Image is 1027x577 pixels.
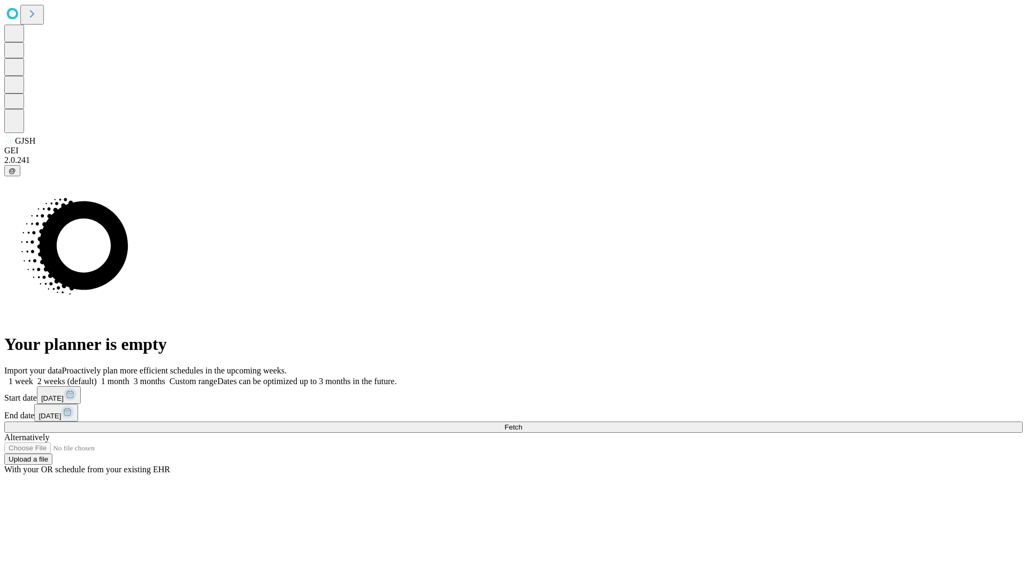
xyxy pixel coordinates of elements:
div: Start date [4,386,1023,404]
span: Fetch [504,423,522,431]
div: GEI [4,146,1023,155]
span: @ [9,167,16,175]
span: Dates can be optimized up to 3 months in the future. [217,377,396,386]
span: [DATE] [39,412,61,420]
span: Import your data [4,366,62,375]
span: [DATE] [41,394,64,402]
span: 1 week [9,377,33,386]
span: Alternatively [4,433,49,442]
span: 1 month [101,377,129,386]
span: GJSH [15,136,35,145]
span: With your OR schedule from your existing EHR [4,465,170,474]
div: End date [4,404,1023,422]
button: [DATE] [34,404,78,422]
span: 3 months [134,377,165,386]
button: [DATE] [37,386,81,404]
h1: Your planner is empty [4,334,1023,354]
span: 2 weeks (default) [37,377,97,386]
button: @ [4,165,20,176]
div: 2.0.241 [4,155,1023,165]
span: Custom range [170,377,217,386]
button: Upload a file [4,454,52,465]
span: Proactively plan more efficient schedules in the upcoming weeks. [62,366,287,375]
button: Fetch [4,422,1023,433]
